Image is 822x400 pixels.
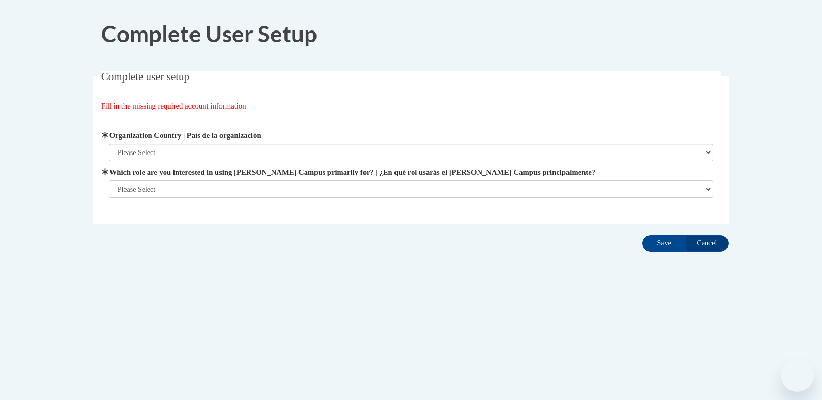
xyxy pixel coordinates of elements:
[101,102,246,110] span: Fill in the missing required account information
[101,20,317,47] span: Complete User Setup
[101,70,189,83] span: Complete user setup
[109,130,714,141] label: Organization Country | País de la organización
[642,235,686,252] input: Save
[685,235,729,252] input: Cancel
[781,359,814,392] iframe: Button to launch messaging window
[109,166,714,178] label: Which role are you interested in using [PERSON_NAME] Campus primarily for? | ¿En qué rol usarás e...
